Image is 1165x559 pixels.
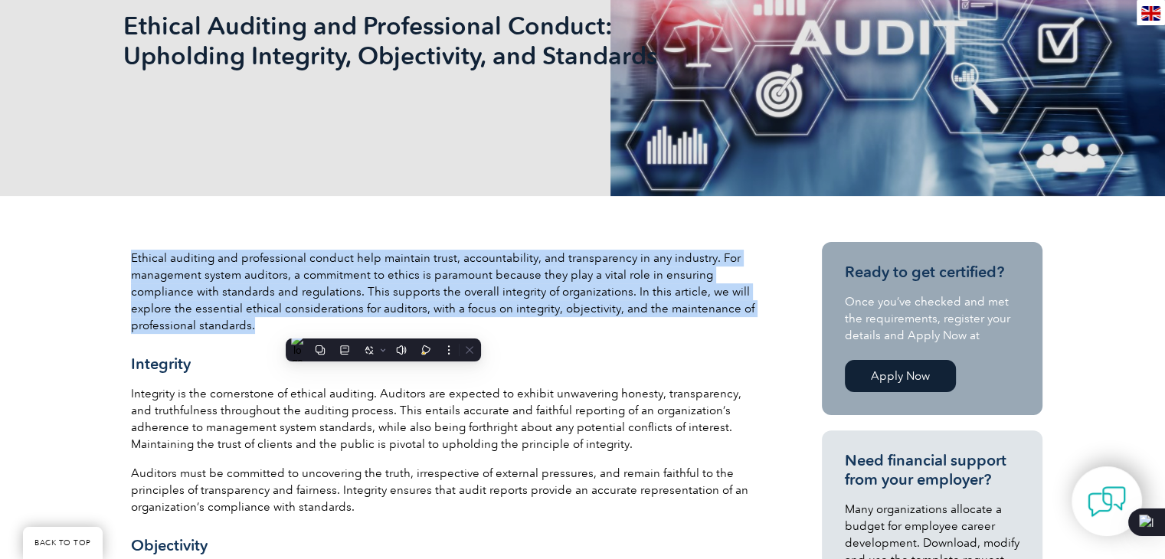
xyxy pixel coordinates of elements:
[1141,6,1160,21] img: en
[123,11,712,70] h1: Ethical Auditing and Professional Conduct: Upholding Integrity, Objectivity, and Standards
[131,250,759,334] p: Ethical auditing and professional conduct help maintain trust, accountability, and transparency i...
[131,385,759,453] p: Integrity is the cornerstone of ethical auditing. Auditors are expected to exhibit unwavering hon...
[131,465,759,515] p: Auditors must be committed to uncovering the truth, irrespective of external pressures, and remai...
[845,360,956,392] a: Apply Now
[845,293,1019,344] p: Once you’ve checked and met the requirements, register your details and Apply Now at
[845,263,1019,282] h3: Ready to get certified?
[845,451,1019,489] h3: Need financial support from your employer?
[1088,482,1126,521] img: contact-chat.png
[131,355,759,374] h3: Integrity
[131,536,759,555] h3: Objectivity
[23,527,103,559] a: BACK TO TOP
